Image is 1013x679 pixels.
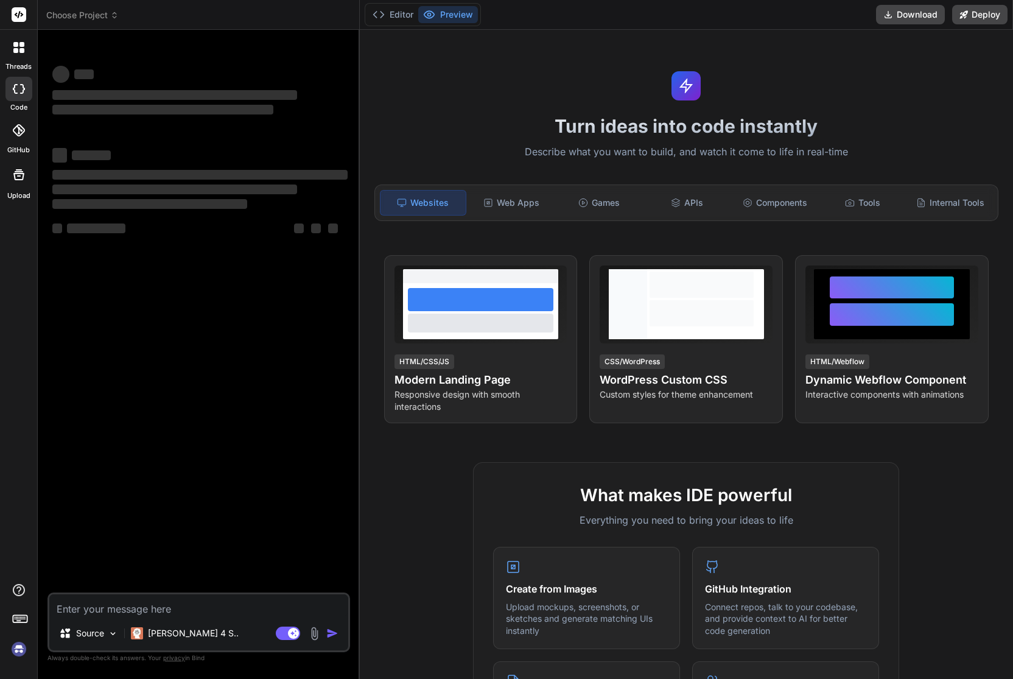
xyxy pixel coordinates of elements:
[556,190,642,216] div: Games
[876,5,945,24] button: Download
[72,150,111,160] span: ‌
[74,69,94,79] span: ‌
[10,102,27,113] label: code
[76,627,104,639] p: Source
[307,627,321,641] img: attachment
[311,223,321,233] span: ‌
[493,482,879,508] h2: What makes IDE powerful
[820,190,905,216] div: Tools
[600,389,773,401] p: Custom styles for theme enhancement
[9,639,29,660] img: signin
[418,6,478,23] button: Preview
[952,5,1008,24] button: Deploy
[506,582,667,596] h4: Create from Images
[108,628,118,639] img: Pick Models
[705,601,866,637] p: Connect repos, talk to your codebase, and provide context to AI for better code generation
[600,371,773,389] h4: WordPress Custom CSS
[52,66,69,83] span: ‌
[294,223,304,233] span: ‌
[52,105,273,114] span: ‌
[328,223,338,233] span: ‌
[644,190,729,216] div: APIs
[380,190,466,216] div: Websites
[394,371,567,389] h4: Modern Landing Page
[469,190,554,216] div: Web Apps
[47,652,350,664] p: Always double-check its answers. Your in Bind
[5,62,32,72] label: threads
[732,190,817,216] div: Components
[52,148,67,163] span: ‌
[805,371,978,389] h4: Dynamic Webflow Component
[394,354,454,369] div: HTML/CSS/JS
[506,601,667,637] p: Upload mockups, screenshots, or sketches and generate matching UIs instantly
[368,6,418,23] button: Editor
[7,145,30,155] label: GitHub
[7,191,30,201] label: Upload
[52,199,247,209] span: ‌
[52,185,297,194] span: ‌
[908,190,993,216] div: Internal Tools
[148,627,239,639] p: [PERSON_NAME] 4 S..
[394,389,567,413] p: Responsive design with smooth interactions
[52,223,62,233] span: ‌
[131,627,143,639] img: Claude 4 Sonnet
[805,389,978,401] p: Interactive components with animations
[705,582,866,596] h4: GitHub Integration
[52,170,348,180] span: ‌
[805,354,869,369] div: HTML/Webflow
[367,144,1006,160] p: Describe what you want to build, and watch it come to life in real-time
[46,9,119,21] span: Choose Project
[493,513,879,527] p: Everything you need to bring your ideas to life
[326,627,338,639] img: icon
[367,115,1006,137] h1: Turn ideas into code instantly
[67,223,125,233] span: ‌
[163,654,185,661] span: privacy
[52,90,297,100] span: ‌
[600,354,665,369] div: CSS/WordPress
